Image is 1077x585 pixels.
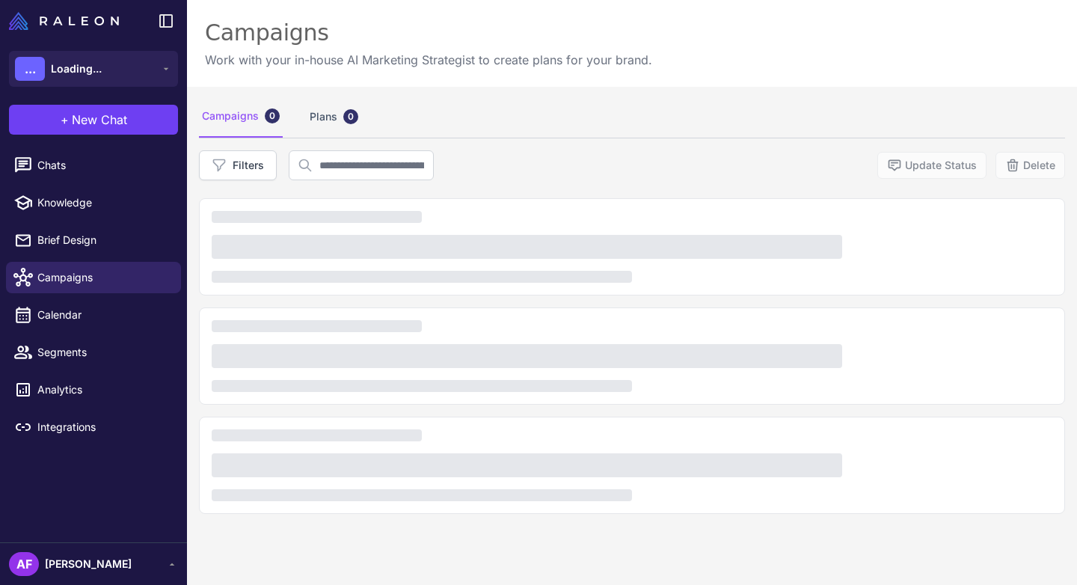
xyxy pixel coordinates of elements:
[343,109,358,124] div: 0
[9,105,178,135] button: +New Chat
[6,224,181,256] a: Brief Design
[9,12,119,30] img: Raleon Logo
[265,108,280,123] div: 0
[37,232,169,248] span: Brief Design
[72,111,127,129] span: New Chat
[6,337,181,368] a: Segments
[6,411,181,443] a: Integrations
[37,157,169,174] span: Chats
[205,51,652,69] p: Work with your in-house AI Marketing Strategist to create plans for your brand.
[37,344,169,361] span: Segments
[6,150,181,181] a: Chats
[199,150,277,180] button: Filters
[37,307,169,323] span: Calendar
[205,18,652,48] div: Campaigns
[307,96,361,138] div: Plans
[877,152,987,179] button: Update Status
[995,152,1065,179] button: Delete
[45,556,132,572] span: [PERSON_NAME]
[51,61,102,77] span: Loading...
[6,299,181,331] a: Calendar
[9,12,125,30] a: Raleon Logo
[15,57,45,81] div: ...
[6,187,181,218] a: Knowledge
[9,51,178,87] button: ...Loading...
[6,262,181,293] a: Campaigns
[61,111,69,129] span: +
[9,552,39,576] div: AF
[199,96,283,138] div: Campaigns
[37,382,169,398] span: Analytics
[37,195,169,211] span: Knowledge
[37,419,169,435] span: Integrations
[6,374,181,405] a: Analytics
[37,269,169,286] span: Campaigns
